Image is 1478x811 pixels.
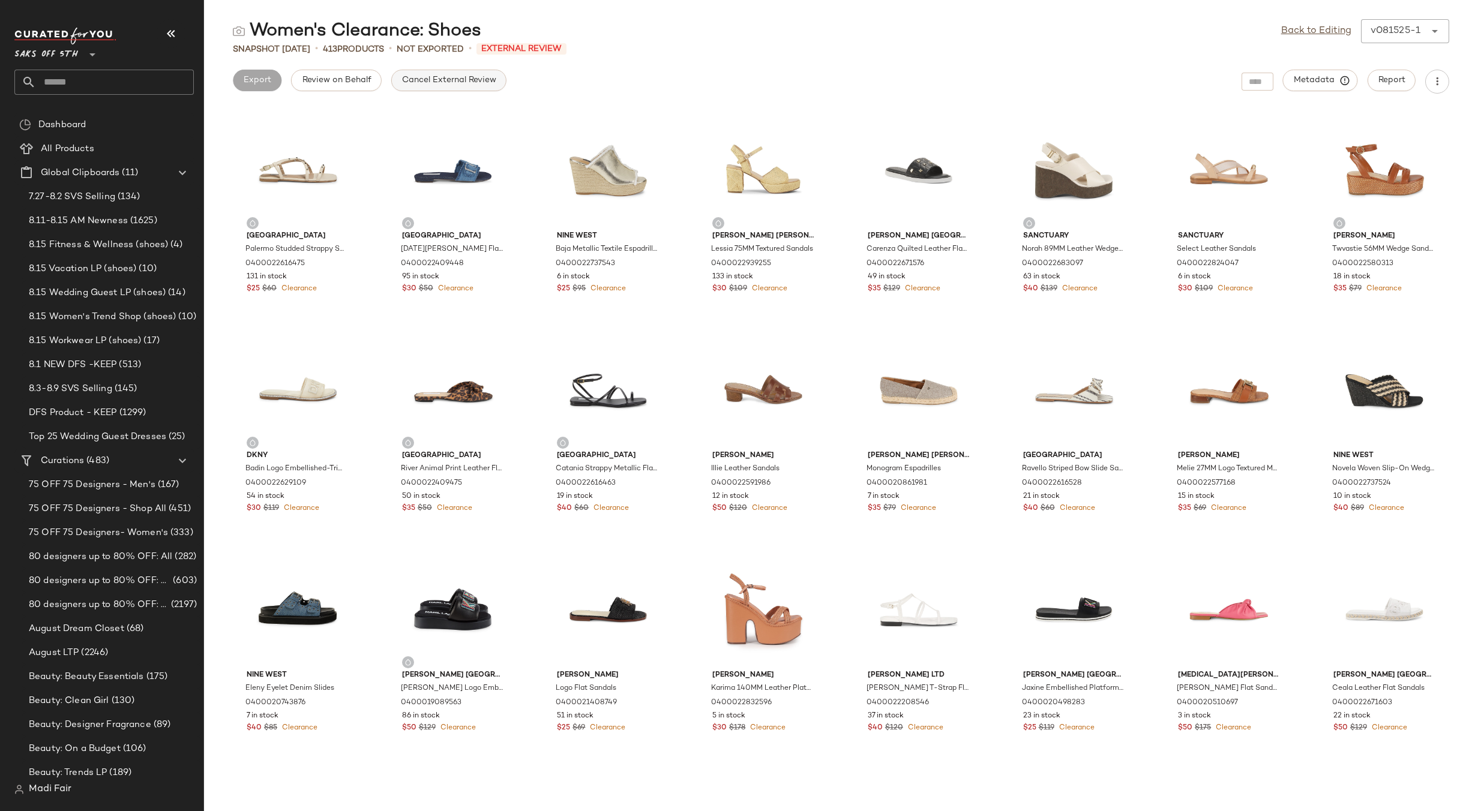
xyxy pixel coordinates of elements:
span: $40 [1023,284,1038,295]
span: $30 [712,284,727,295]
span: $129 [1350,723,1367,734]
span: [PERSON_NAME] [GEOGRAPHIC_DATA] [1333,670,1435,681]
img: 0400021408749_BLACK [547,554,668,665]
span: 413 [323,45,337,54]
span: 8.15 Wedding Guest LP (shoes) [29,286,166,300]
span: Clearance [591,504,629,512]
span: $40 [557,503,572,514]
span: $129 [419,723,436,734]
span: 8.3-8.9 SVS Selling [29,382,112,396]
span: Clearance [436,285,473,293]
span: 80 designers up to 80% OFF: Women's [29,598,169,612]
span: Nine West [557,231,659,242]
span: (451) [166,502,191,516]
span: Clearance [1364,285,1402,293]
span: 10 in stock [1333,491,1371,502]
span: Ceala Leather Flat Sandals [1332,683,1425,694]
span: $139 [1041,284,1057,295]
span: $109 [1195,284,1213,295]
span: Clearance [438,724,476,732]
span: $50 [419,284,433,295]
span: 0400022616463 [556,478,616,489]
span: Report [1378,76,1405,85]
span: Clearance [1366,504,1404,512]
a: Back to Editing [1281,24,1351,38]
span: Clearance [903,285,940,293]
span: Clearance [279,285,317,293]
span: $120 [729,503,747,514]
span: Clearance [434,504,472,512]
span: Lessia 75MM Textured Sandals [711,244,813,255]
span: (10) [176,310,196,324]
span: [PERSON_NAME] [557,670,659,681]
span: $60 [1041,503,1055,514]
span: $85 [264,723,277,734]
span: 19 in stock [557,491,593,502]
span: $50 [418,503,432,514]
span: Clearance [1057,504,1095,512]
img: 0400022737543_GOLD [547,115,668,226]
span: Clearance [1213,724,1251,732]
span: Review on Behalf [301,76,371,85]
span: 8.1 NEW DFS -KEEP [29,358,116,372]
span: Nine West [247,670,349,681]
span: 0400022629109 [245,478,306,489]
span: 0400022683097 [1022,259,1083,269]
span: 0400022577168 [1177,478,1236,489]
span: Clearance [906,724,943,732]
span: Clearance [750,285,787,293]
span: (167) [155,478,179,492]
span: 8.15 Workwear LP (shoes) [29,334,141,348]
span: 75 OFF 75 Designers- Women's [29,526,168,540]
span: 8.15 Fitness & Wellness (shoes) [29,238,168,252]
span: (1625) [128,214,157,228]
span: 37 in stock [868,711,904,722]
span: $89 [1351,503,1364,514]
span: All Products [41,142,94,156]
img: 0400022577168_MEDIUMBROWN [1168,334,1290,446]
span: 0400022591986 [711,478,771,489]
span: Ravello Striped Bow Slide Sandals [1022,464,1124,474]
span: River Animal Print Leather Flat Sandals [401,464,503,474]
span: Baja Metallic Textile Espadrille Wedge Sandals [556,244,658,255]
img: 0400019089563_BLACKWHITE [392,554,514,665]
span: • [469,42,472,56]
span: (513) [116,358,141,372]
span: $25 [557,284,570,295]
span: $95 [572,284,586,295]
span: $35 [1178,503,1191,514]
span: (11) [119,166,138,180]
span: 0400022671603 [1332,698,1392,708]
span: 0400022208546 [867,698,929,708]
span: Snapshot [DATE] [233,43,310,56]
span: • [315,42,318,56]
span: (14) [166,286,185,300]
span: 86 in stock [402,711,440,722]
span: 0400022580313 [1332,259,1393,269]
span: Clearance [1209,504,1246,512]
span: 0400022616475 [245,259,305,269]
span: Palermo Studded Strappy Sandals [245,244,347,255]
span: (25) [166,430,185,444]
img: 0400022671576_BLACK [858,115,979,226]
span: $35 [868,503,881,514]
span: Catania Strappy Metallic Flat Sandals [556,464,658,474]
span: 7 in stock [247,711,278,722]
span: $35 [868,284,881,295]
span: August LTP [29,646,79,660]
span: [MEDICAL_DATA][PERSON_NAME] [1178,670,1280,681]
img: 0400022683097_LIGHTNATURAL [1014,115,1135,226]
span: Select Leather Sandals [1177,244,1256,255]
span: Clearance [1369,724,1407,732]
span: 51 in stock [557,711,593,722]
span: (189) [107,766,131,780]
button: Metadata [1283,70,1358,91]
span: Dashboard [38,118,86,132]
span: $50 [712,503,727,514]
span: 49 in stock [868,272,906,283]
img: 0400022737524_BLACK [1324,334,1445,446]
span: 63 in stock [1023,272,1060,283]
div: Women's Clearance: Shoes [233,19,481,43]
span: 133 in stock [712,272,753,283]
img: 0400022629109_BONE [237,334,358,446]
